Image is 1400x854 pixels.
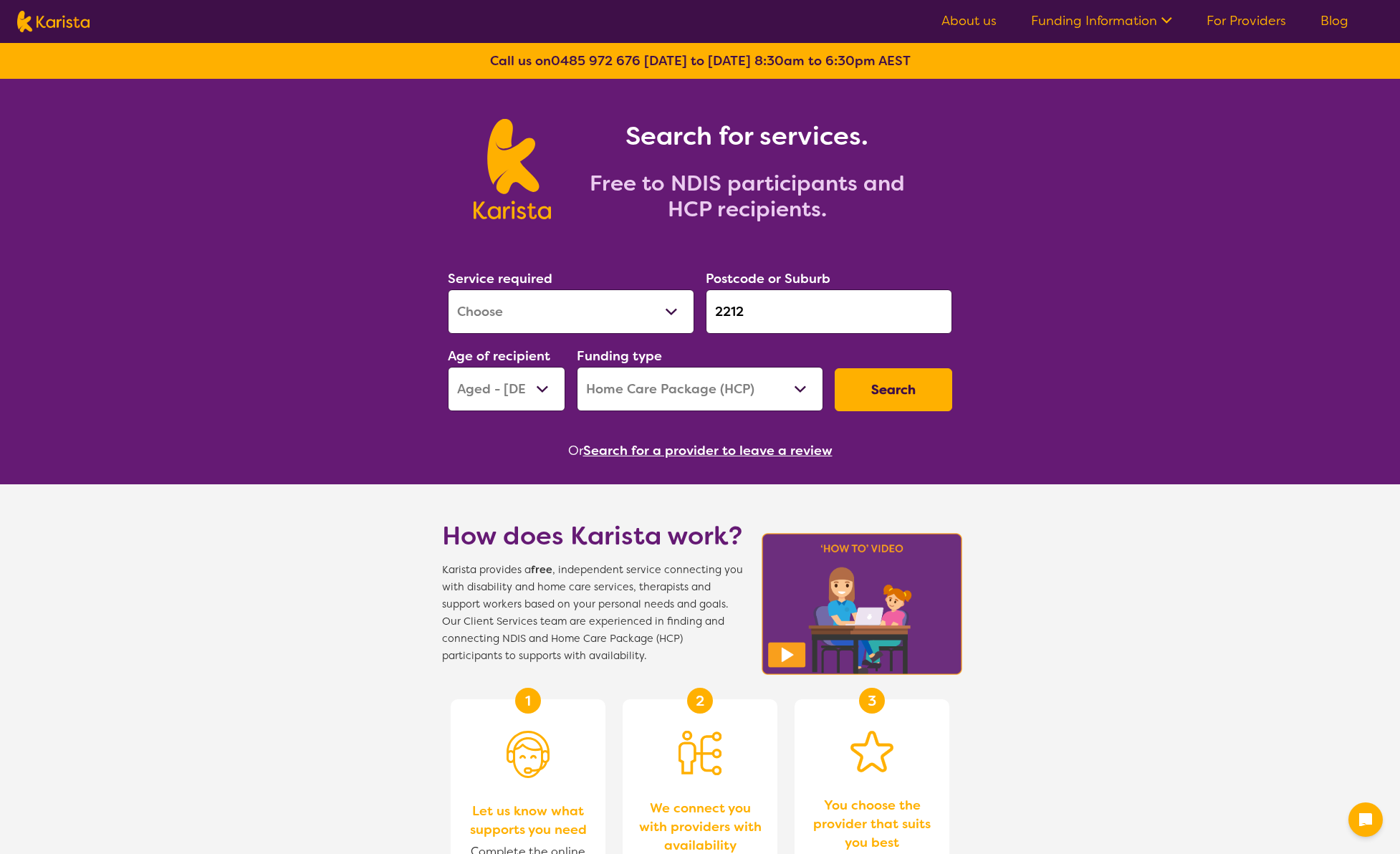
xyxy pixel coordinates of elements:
div: 2 [687,688,713,714]
img: Star icon [850,731,893,772]
div: 3 [859,688,885,714]
span: You choose the provider that suits you best [809,796,935,852]
label: Service required [448,270,552,287]
img: Person with headset icon [507,731,550,778]
h1: How does Karista work? [442,519,743,553]
label: Age of recipient [448,347,550,365]
button: Search [835,368,952,411]
input: Type [706,289,952,334]
span: Or [568,440,583,461]
a: About us [941,12,997,29]
b: Call us on [DATE] to [DATE] 8:30am to 6:30pm AEST [490,52,911,69]
img: Karista logo [474,119,550,219]
img: Person being matched to services icon [679,731,721,775]
h2: Free to NDIS participants and HCP recipients. [568,171,926,222]
label: Funding type [577,347,662,365]
span: Let us know what supports you need [465,802,591,839]
a: Blog [1320,12,1348,29]
button: Search for a provider to leave a review [583,440,833,461]
label: Postcode or Suburb [706,270,830,287]
a: 0485 972 676 [551,52,641,69]
img: Karista logo [17,11,90,32]
span: Karista provides a , independent service connecting you with disability and home care services, t... [442,562,743,665]
div: 1 [515,688,541,714]
h1: Search for services. [568,119,926,153]
a: For Providers [1207,12,1286,29]
b: free [531,563,552,577]
img: Karista video [757,529,967,679]
a: Funding Information [1031,12,1172,29]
